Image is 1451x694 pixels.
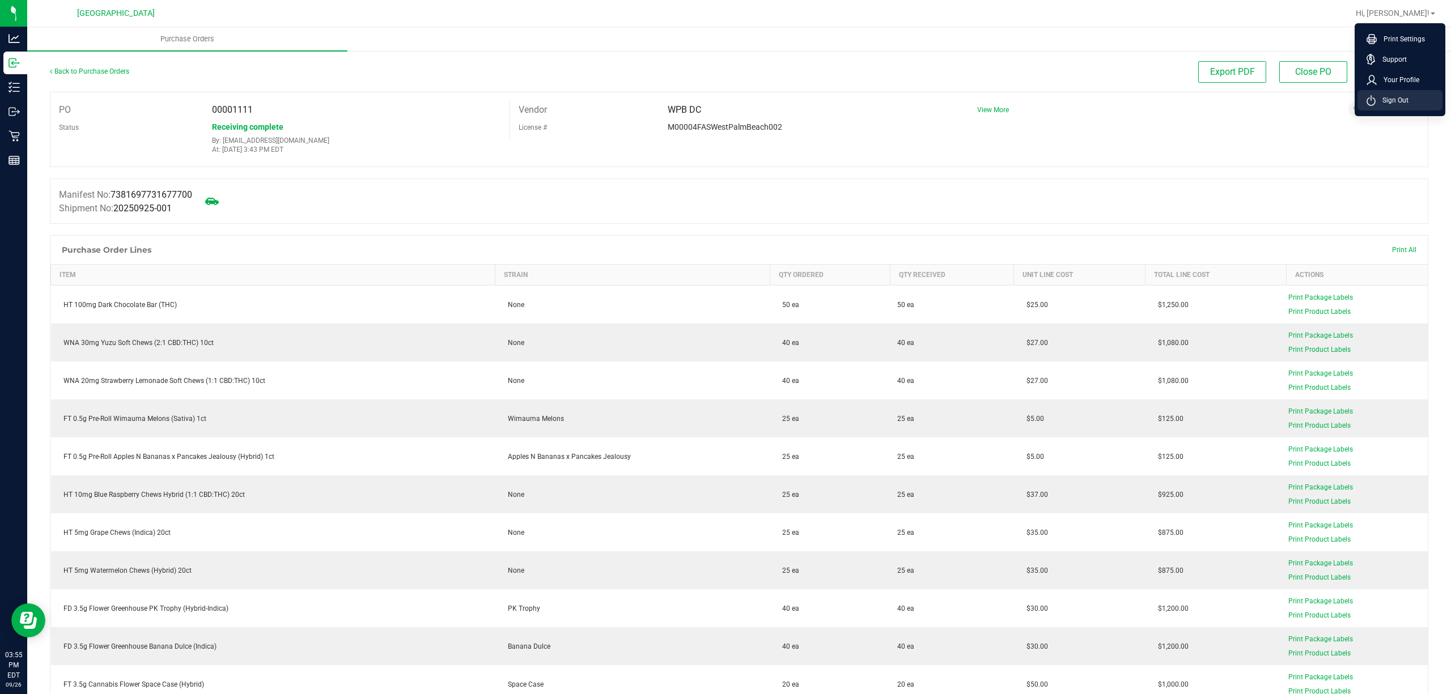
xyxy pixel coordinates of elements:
span: Space Case [502,680,544,688]
span: Close PO [1295,66,1331,77]
span: Print Package Labels [1288,369,1353,377]
span: $875.00 [1152,567,1183,574]
span: Print Product Labels [1288,611,1351,619]
th: Actions [1287,265,1428,286]
span: $5.00 [1021,453,1044,461]
span: Print Product Labels [1288,535,1351,543]
a: View More [977,106,1009,114]
span: 40 ea [777,377,799,385]
li: Sign Out [1357,90,1442,110]
div: FT 3.5g Cannabis Flower Space Case (Hybrid) [58,679,489,689]
span: 40 ea [777,339,799,347]
div: HT 10mg Blue Raspberry Chews Hybrid (1:1 CBD:THC) 20ct [58,489,489,500]
span: $35.00 [1021,567,1048,574]
span: 25 ea [777,415,799,423]
span: $30.00 [1021,642,1048,650]
span: $1,250.00 [1152,301,1189,309]
inline-svg: Analytics [9,33,20,44]
span: $1,080.00 [1152,339,1189,347]
span: 50 ea [897,300,914,310]
div: FT 0.5g Pre-Roll Apples N Bananas x Pancakes Jealousy (Hybrid) 1ct [58,452,489,462]
span: $125.00 [1152,453,1183,461]
span: [GEOGRAPHIC_DATA] [77,8,155,18]
span: Print Package Labels [1288,331,1353,339]
span: 40 ea [897,641,914,652]
span: $1,000.00 [1152,680,1189,688]
label: Vendor [519,101,547,118]
span: Print Product Labels [1288,346,1351,354]
span: $27.00 [1021,339,1048,347]
span: Mark as not Arrived [201,190,223,212]
a: Support [1367,54,1438,65]
span: Print Package Labels [1288,635,1353,643]
span: $5.00 [1021,415,1044,423]
span: 25 ea [777,567,799,574]
span: Hi, [PERSON_NAME]! [1356,8,1429,18]
span: $1,080.00 [1152,377,1189,385]
span: Your Profile [1377,74,1419,86]
span: $27.00 [1021,377,1048,385]
span: M00004FASWestPalmBeach002 [668,122,782,131]
span: Print Product Labels [1288,649,1351,657]
span: Print Settings [1377,33,1425,45]
inline-svg: Inbound [9,57,20,69]
th: Unit Line Cost [1014,265,1145,286]
span: Print Package Labels [1288,483,1353,491]
inline-svg: Inventory [9,82,20,93]
span: Print Package Labels [1288,407,1353,415]
span: None [502,377,524,385]
span: 00001111 [212,104,253,115]
span: $30.00 [1021,604,1048,612]
span: WPB DC [668,104,701,115]
span: Print All [1392,246,1416,254]
p: By: [EMAIL_ADDRESS][DOMAIN_NAME] [212,137,501,144]
span: 25 ea [897,565,914,576]
span: 40 ea [777,642,799,650]
span: Print Package Labels [1288,597,1353,605]
inline-svg: Outbound [9,106,20,117]
span: $37.00 [1021,491,1048,499]
span: 25 ea [897,489,914,500]
span: Print Product Labels [1288,459,1351,467]
th: Qty Received [890,265,1014,286]
span: Support [1376,54,1407,65]
th: Strain [495,265,770,286]
span: 20 ea [897,679,914,689]
span: Print Product Labels [1288,421,1351,429]
h1: Purchase Order Lines [62,245,151,254]
span: 40 ea [897,603,914,614]
span: None [502,301,524,309]
div: HT 5mg Grape Chews (Indica) 20ct [58,527,489,538]
span: $925.00 [1152,491,1183,499]
div: WNA 30mg Yuzu Soft Chews (2:1 CBD:THC) 10ct [58,338,489,348]
span: 25 ea [777,491,799,499]
span: 40 ea [897,376,914,386]
div: HT 5mg Watermelon Chews (Hybrid) 20ct [58,565,489,576]
inline-svg: Retail [9,130,20,142]
label: License # [519,119,547,136]
div: FT 0.5g Pre-Roll Wimauma Melons (Sativa) 1ct [58,414,489,424]
span: 7381697731677700 [111,189,192,200]
label: Status [59,119,79,136]
span: Print Product Labels [1288,384,1351,391]
span: 20 ea [777,680,799,688]
span: PK Trophy [502,604,540,612]
span: Apples N Bananas x Pancakes Jealousy [502,453,631,461]
label: PO [59,101,71,118]
span: None [502,567,524,574]
button: Close PO [1279,61,1347,83]
div: FD 3.5g Flower Greenhouse Banana Dulce (Indica) [58,641,489,652]
span: Print Package Labels [1288,521,1353,529]
span: Export PDF [1210,66,1255,77]
span: $875.00 [1152,529,1183,537]
span: Receiving complete [212,122,283,131]
span: 25 ea [897,414,914,424]
span: 25 ea [897,527,914,538]
span: 25 ea [897,452,914,462]
th: Total Line Cost [1145,265,1287,286]
span: 50 ea [777,301,799,309]
span: 25 ea [777,453,799,461]
span: $125.00 [1152,415,1183,423]
span: Wimauma Melons [502,415,564,423]
label: Manifest No: [59,188,192,202]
